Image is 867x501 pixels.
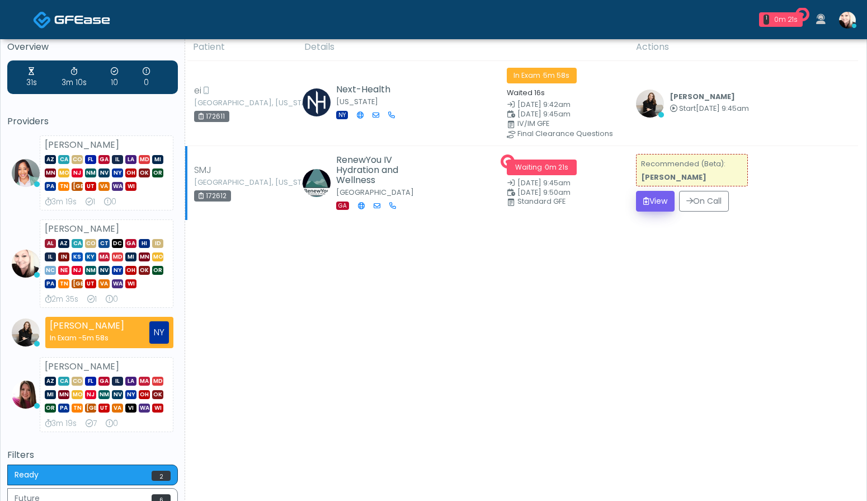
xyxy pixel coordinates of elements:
small: [GEOGRAPHIC_DATA] [336,188,414,197]
span: NJ [72,168,83,177]
span: MN [45,168,56,177]
img: Docovia [54,14,110,25]
span: NC [45,266,56,275]
span: OH [125,266,136,275]
small: Scheduled Time [507,111,623,118]
span: TN [58,182,69,191]
span: MD [139,155,150,164]
small: [GEOGRAPHIC_DATA], [US_STATE] [194,100,256,106]
h5: Providers [7,116,178,127]
span: MD [152,377,163,386]
span: MA [98,252,110,261]
span: NV [112,390,123,399]
span: NM [85,168,96,177]
span: PA [58,404,69,413]
span: PA [45,279,56,288]
small: Started at [670,105,749,113]
span: In Exam · [507,68,577,83]
span: VI [125,404,136,413]
img: Jennifer Ekeh [12,159,40,187]
span: AZ [45,155,56,164]
a: 1 0m 21s [752,8,809,31]
span: HI [139,239,150,248]
span: CT [98,239,110,248]
span: 5m 58s [82,333,109,343]
span: CO [85,239,96,248]
span: NM [98,390,110,399]
span: IL [45,252,56,261]
div: IV/IM GFE [517,120,634,127]
span: LA [125,377,136,386]
span: TN [72,404,83,413]
span: 0m 21s [545,162,568,172]
span: NY [125,390,136,399]
div: NY [149,321,169,344]
span: Waiting · [507,160,577,175]
span: UT [98,404,110,413]
span: Start [679,104,696,113]
small: Recommended (Beta): [641,159,725,182]
div: Average Review Time [62,66,87,88]
span: NY [336,111,348,119]
span: VA [112,404,123,413]
strong: [PERSON_NAME] [45,222,119,235]
span: IL [112,377,123,386]
span: NM [85,266,96,275]
span: ID [152,239,163,248]
span: WA [112,182,123,191]
span: OK [139,266,150,275]
span: UT [85,279,96,288]
span: MI [125,252,136,261]
div: Exams Completed [111,66,118,88]
span: NY [112,266,123,275]
span: IL [112,155,123,164]
th: Patient [186,34,298,61]
span: MO [58,168,69,177]
div: Exams Completed [86,196,95,208]
img: Cynthia Petersen [12,250,40,278]
span: OK [152,390,163,399]
span: DC [112,239,123,248]
b: [PERSON_NAME] [670,92,735,101]
span: MD [112,252,123,261]
span: NV [98,266,110,275]
span: MI [45,390,56,399]
span: GA [336,202,349,210]
span: UT [85,182,96,191]
img: Sydney Lundberg [12,319,40,347]
span: IN [58,252,69,261]
div: Average Review Time [45,294,78,305]
span: OR [152,266,163,275]
span: CA [58,377,69,386]
strong: [PERSON_NAME] [641,172,706,182]
img: Cynthia Petersen [839,12,856,29]
span: AZ [45,377,56,386]
span: MO [72,390,83,399]
span: [DATE] 9:45am [517,178,571,188]
span: ei [194,84,201,97]
span: CO [72,155,83,164]
button: View [636,191,675,212]
div: Standard GFE [517,198,634,205]
span: 5m 58s [543,71,569,80]
span: WA [112,279,123,288]
span: TN [58,279,69,288]
th: Actions [629,34,858,61]
span: CA [58,155,69,164]
span: CA [72,239,83,248]
small: Scheduled Time [507,189,623,196]
span: [DATE] 9:45am [517,109,571,119]
strong: [PERSON_NAME] [45,360,119,373]
div: Average Review Time [45,418,77,429]
span: PA [45,182,56,191]
span: AL [45,239,56,248]
span: GA [98,377,110,386]
span: MA [139,377,150,386]
span: VA [98,182,110,191]
small: [GEOGRAPHIC_DATA], [US_STATE] [194,179,256,186]
span: 2 [152,471,171,481]
span: OH [125,168,136,177]
div: Extended Exams [106,294,118,305]
button: Open LiveChat chat widget [9,4,43,38]
span: FL [85,377,96,386]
